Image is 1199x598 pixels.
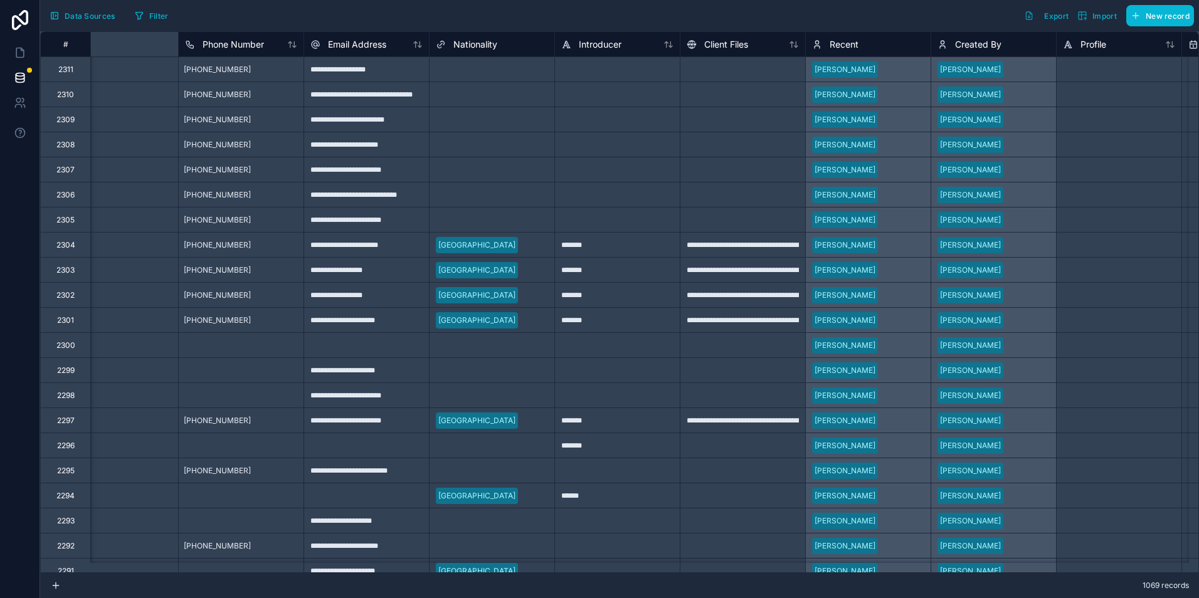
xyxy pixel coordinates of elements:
[1121,5,1194,26] a: New record
[184,466,251,476] span: [PHONE_NUMBER]
[184,165,251,175] span: [PHONE_NUMBER]
[438,565,515,577] div: [GEOGRAPHIC_DATA]
[184,90,251,100] span: [PHONE_NUMBER]
[45,5,120,26] button: Data Sources
[56,265,75,275] div: 2303
[1092,11,1117,21] span: Import
[184,190,251,200] span: [PHONE_NUMBER]
[57,541,75,551] div: 2292
[1020,5,1073,26] button: Export
[184,416,251,426] span: [PHONE_NUMBER]
[57,466,75,476] div: 2295
[130,6,173,25] button: Filter
[57,391,75,401] div: 2298
[184,265,251,275] span: [PHONE_NUMBER]
[203,38,264,51] span: Phone Number
[149,11,169,21] span: Filter
[58,65,73,75] div: 2311
[184,290,251,300] span: [PHONE_NUMBER]
[579,38,621,51] span: Introducer
[438,265,515,276] div: [GEOGRAPHIC_DATA]
[56,165,75,175] div: 2307
[57,441,75,451] div: 2296
[57,315,74,325] div: 2301
[184,315,251,325] span: [PHONE_NUMBER]
[184,215,251,225] span: [PHONE_NUMBER]
[955,38,1001,51] span: Created By
[704,38,748,51] span: Client Files
[438,290,515,301] div: [GEOGRAPHIC_DATA]
[65,11,115,21] span: Data Sources
[50,39,81,49] div: #
[56,240,75,250] div: 2304
[56,190,75,200] div: 2306
[328,38,386,51] span: Email Address
[830,38,858,51] span: Recent
[184,65,251,75] span: [PHONE_NUMBER]
[58,566,74,576] div: 2291
[56,215,75,225] div: 2305
[56,491,75,501] div: 2294
[438,415,515,426] div: [GEOGRAPHIC_DATA]
[438,239,515,251] div: [GEOGRAPHIC_DATA]
[56,290,75,300] div: 2302
[57,416,75,426] div: 2297
[438,315,515,326] div: [GEOGRAPHIC_DATA]
[1126,5,1194,26] button: New record
[184,541,251,551] span: [PHONE_NUMBER]
[453,38,497,51] span: Nationality
[1073,5,1121,26] button: Import
[57,516,75,526] div: 2293
[184,115,251,125] span: [PHONE_NUMBER]
[1146,11,1190,21] span: New record
[56,140,75,150] div: 2308
[1080,38,1106,51] span: Profile
[57,365,75,375] div: 2299
[184,140,251,150] span: [PHONE_NUMBER]
[56,340,75,350] div: 2300
[57,90,74,100] div: 2310
[184,240,251,250] span: [PHONE_NUMBER]
[1143,580,1189,590] span: 1069 records
[1044,11,1069,21] span: Export
[438,490,515,501] div: [GEOGRAPHIC_DATA]
[56,115,75,125] div: 2309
